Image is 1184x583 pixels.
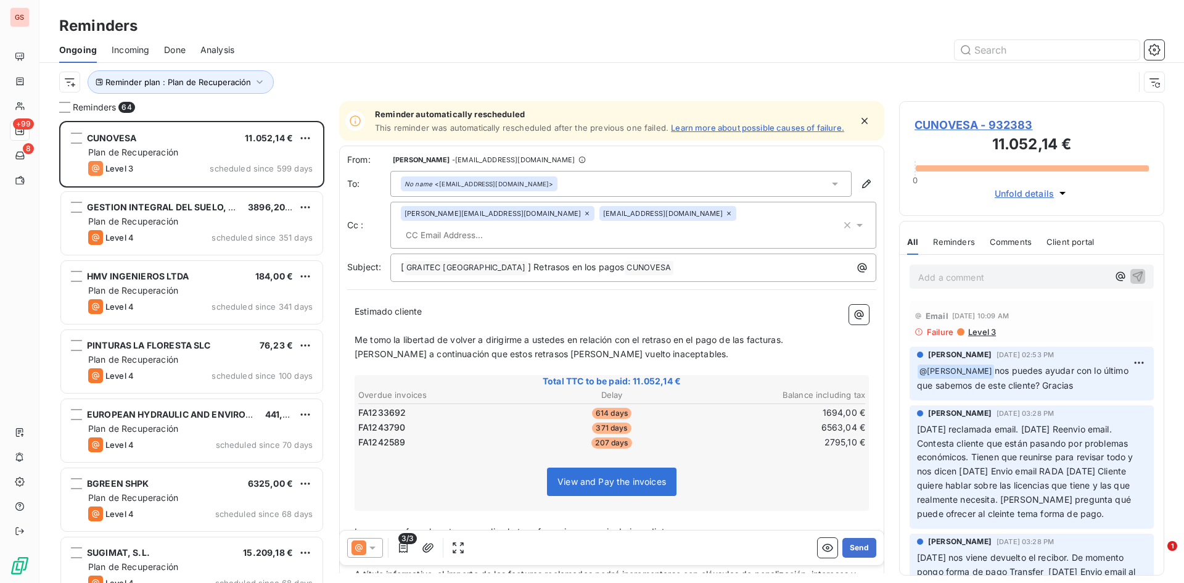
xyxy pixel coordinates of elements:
[917,365,1131,391] span: nos puedes ayudar con lo último que sabemos de este cliente? Gracias
[260,340,293,350] span: 76,23 €
[88,492,178,503] span: Plan de Recuperación
[355,349,728,359] span: [PERSON_NAME] a continuación que estos retrasos [PERSON_NAME] vuelto inaceptables.
[13,118,34,130] span: +99
[527,389,696,402] th: Delay
[200,44,234,56] span: Analysis
[105,371,134,381] span: Level 4
[375,123,668,133] span: This reminder was automatically rescheduled after the previous one failed.
[913,175,918,185] span: 0
[355,306,422,316] span: Estimado cliente
[355,526,672,537] span: Le rogamos formalmente que realice la transferencia necesaria de inmediato.
[243,547,293,558] span: 15.209,18 €
[917,424,1136,519] span: [DATE] reclamada email. [DATE] Reenvio email. Contesta cliente que están pasando por problemas ec...
[671,123,844,133] a: Learn more about possible causes of failure.
[955,40,1140,60] input: Search
[358,421,405,434] span: FA1243790
[59,15,138,37] h3: Reminders
[697,389,866,402] th: Balance including tax
[105,77,251,87] span: Reminder plan : Plan de Recuperación
[952,312,1009,320] span: [DATE] 10:09 AM
[928,536,992,547] span: [PERSON_NAME]
[87,133,136,143] span: CUNOVESA
[87,340,211,350] span: PINTURAS LA FLORESTA SLC
[87,202,239,212] span: GESTION INTEGRAL DEL SUELO, SL
[88,354,178,365] span: Plan de Recuperación
[927,327,953,337] span: Failure
[401,226,543,244] input: CC Email Address...
[105,302,134,312] span: Level 4
[997,410,1054,417] span: [DATE] 03:28 PM
[355,334,783,345] span: Me tomo la libertad de volver a dirigirme a ustedes en relación con el retraso en el pago de las ...
[210,163,313,173] span: scheduled since 599 days
[967,327,996,337] span: Level 3
[112,44,149,56] span: Incoming
[88,423,178,434] span: Plan de Recuperación
[265,409,302,420] span: 441,65 €
[398,533,417,544] span: 3/3
[105,163,133,173] span: Level 3
[625,261,673,275] span: CUNOVESA
[87,547,150,558] span: SUGIMAT, S.L.
[347,219,390,231] label: Cc :
[603,210,723,217] span: [EMAIL_ADDRESS][DOMAIN_NAME]
[23,143,34,154] span: 8
[405,180,432,188] em: No name
[347,154,390,166] span: From:
[88,70,274,94] button: Reminder plan : Plan de Recuperación
[592,408,631,419] span: 614 days
[842,538,876,558] button: Send
[255,271,293,281] span: 184,00 €
[1046,237,1094,247] span: Client portal
[591,437,631,449] span: 207 days
[356,375,867,387] span: Total TTC to be paid: 11.052,14 €
[358,407,406,419] span: FA1233692
[915,117,1149,133] span: CUNOVESA - 932383
[118,102,134,113] span: 64
[88,147,178,157] span: Plan de Recuperación
[87,409,311,420] span: EUROPEAN HYDRAULIC AND ENVIRONMENTAL ENG
[358,436,405,449] span: FA1242589
[697,436,866,449] td: 2795,10 €
[405,261,527,275] span: GRAITEC [GEOGRAPHIC_DATA]
[105,440,134,450] span: Level 4
[59,44,97,56] span: Ongoing
[592,423,631,434] span: 371 days
[347,262,381,272] span: Subject:
[401,262,404,272] span: [
[907,237,918,247] span: All
[926,311,948,321] span: Email
[528,262,624,272] span: ] Retrasos en los pagos
[452,156,575,163] span: - [EMAIL_ADDRESS][DOMAIN_NAME]
[248,202,293,212] span: 3896,20 €
[393,156,450,163] span: [PERSON_NAME]
[928,349,992,360] span: [PERSON_NAME]
[997,538,1054,545] span: [DATE] 03:28 PM
[405,210,581,217] span: [PERSON_NAME][EMAIL_ADDRESS][DOMAIN_NAME]
[88,561,178,572] span: Plan de Recuperación
[405,180,554,188] div: <[EMAIL_ADDRESS][DOMAIN_NAME]>
[997,351,1054,358] span: [DATE] 02:53 PM
[215,509,313,519] span: scheduled since 68 days
[990,237,1032,247] span: Comments
[358,389,526,402] th: Overdue invoices
[1142,541,1172,571] iframe: Intercom live chat
[164,44,186,56] span: Done
[918,365,994,379] span: @ [PERSON_NAME]
[1167,541,1177,551] span: 1
[928,408,992,419] span: [PERSON_NAME]
[88,285,178,296] span: Plan de Recuperación
[87,271,189,281] span: HMV INGENIEROS LTDA
[212,302,313,312] span: scheduled since 341 days
[375,109,844,119] span: Reminder automatically rescheduled
[933,237,974,247] span: Reminders
[995,187,1054,200] span: Unfold details
[245,133,293,143] span: 11.052,14 €
[212,371,313,381] span: scheduled since 100 days
[10,556,30,576] img: Logo LeanPay
[915,133,1149,158] h3: 11.052,14 €
[991,186,1072,201] button: Unfold details
[347,178,390,190] label: To:
[212,233,313,242] span: scheduled since 351 days
[10,7,30,27] div: GS
[88,216,178,226] span: Plan de Recuperación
